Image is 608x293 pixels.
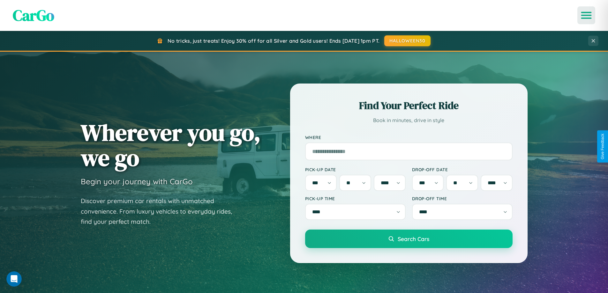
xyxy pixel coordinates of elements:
[384,35,431,46] button: HALLOWEEN30
[168,38,379,44] span: No tricks, just treats! Enjoy 30% off for all Silver and Gold users! Ends [DATE] 1pm PT.
[305,99,513,113] h2: Find Your Perfect Ride
[600,134,605,159] div: Give Feedback
[81,177,193,186] h3: Begin your journey with CarGo
[305,135,513,140] label: Where
[412,167,513,172] label: Drop-off Date
[81,196,240,227] p: Discover premium car rentals with unmatched convenience. From luxury vehicles to everyday rides, ...
[13,5,54,26] span: CarGo
[398,235,429,242] span: Search Cars
[577,6,595,24] button: Open menu
[81,120,261,170] h1: Wherever you go, we go
[305,116,513,125] p: Book in minutes, drive in style
[305,230,513,248] button: Search Cars
[412,196,513,201] label: Drop-off Time
[305,196,406,201] label: Pick-up Time
[6,271,22,287] iframe: Intercom live chat
[305,167,406,172] label: Pick-up Date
